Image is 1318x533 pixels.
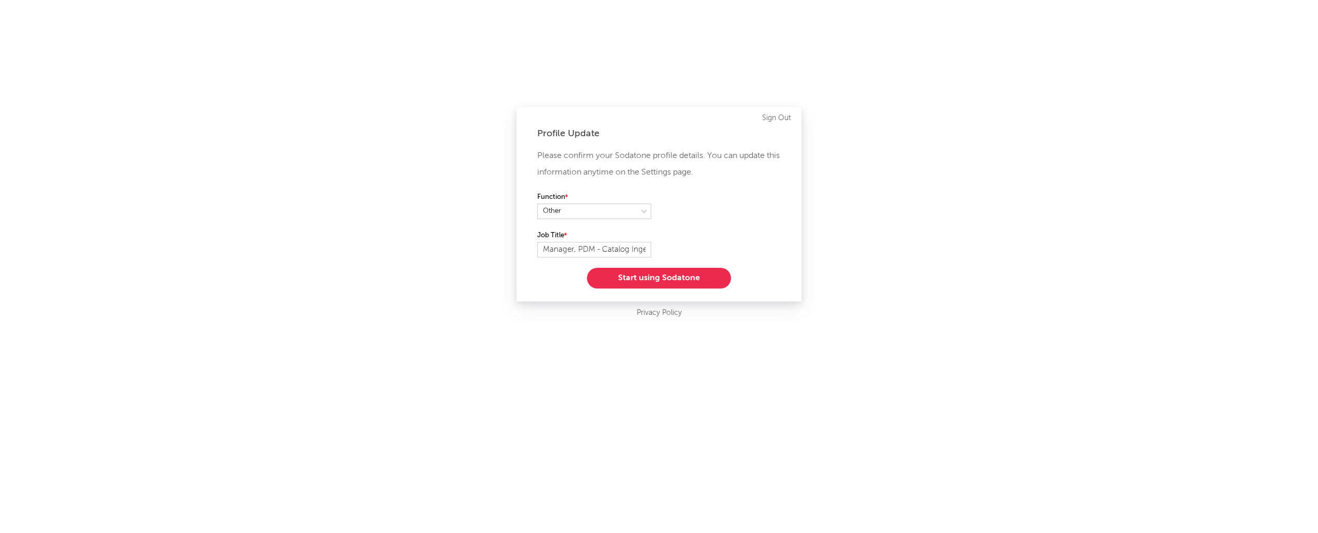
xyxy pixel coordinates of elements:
[637,307,682,320] a: Privacy Policy
[537,229,651,242] label: Job Title
[587,268,731,289] button: Start using Sodatone
[537,127,781,140] div: Profile Update
[762,112,791,124] a: Sign Out
[537,148,781,181] p: Please confirm your Sodatone profile details. You can update this information anytime on the Sett...
[537,191,651,204] label: Function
